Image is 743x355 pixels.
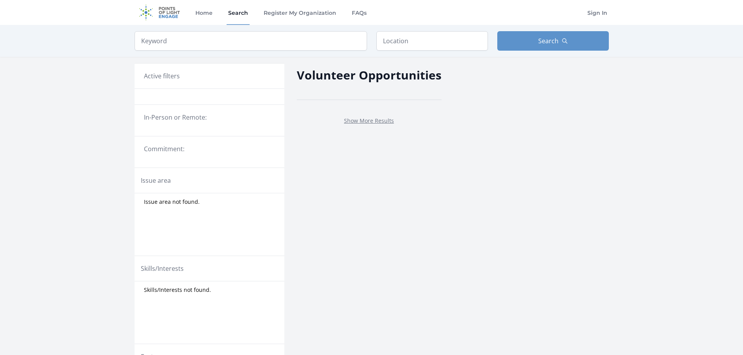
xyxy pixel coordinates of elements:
button: Search [497,31,609,51]
input: Keyword [135,31,367,51]
legend: In-Person or Remote: [144,113,275,122]
a: Show More Results [344,117,394,124]
h2: Volunteer Opportunities [297,66,442,84]
legend: Commitment: [144,144,275,154]
span: Search [538,36,559,46]
h3: Active filters [144,71,180,81]
span: Issue area not found. [144,198,200,206]
input: Location [376,31,488,51]
legend: Issue area [141,176,171,185]
span: Skills/Interests not found. [144,286,211,294]
legend: Skills/Interests [141,264,184,273]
